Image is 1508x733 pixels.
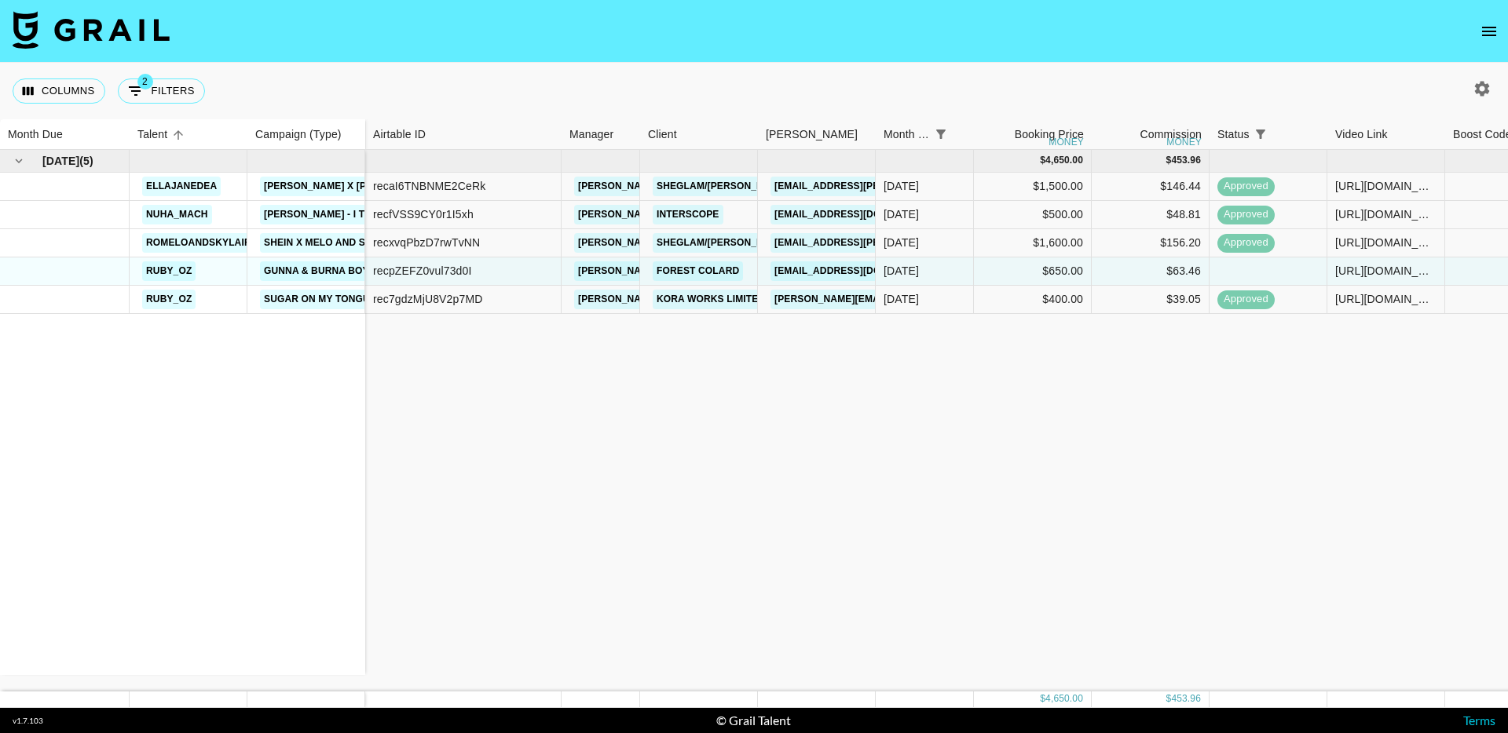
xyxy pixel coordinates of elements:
button: Sort [167,124,189,146]
div: 4,650.00 [1045,692,1083,706]
button: Sort [952,123,974,145]
div: $650.00 [974,257,1092,286]
div: recfVSS9CY0r1I5xh [373,206,474,222]
div: Sep '25 [884,178,919,194]
a: nuha_mach [142,205,212,224]
span: 2 [137,74,153,89]
div: https://www.tiktok.com/@ruby_oz/video/7551707257122098439?_t=ZS-8zqtqErozht&_r=1 [1335,291,1437,307]
div: Sep '25 [884,291,919,307]
div: money [1166,137,1202,147]
div: Manager [562,119,640,150]
a: [EMAIL_ADDRESS][DOMAIN_NAME] [770,261,946,281]
div: recaI6TNBNME2CeRk [373,178,485,194]
div: rec7gdzMjU8V2p7MD [373,291,483,307]
div: 453.96 [1171,692,1201,706]
div: $146.44 [1092,173,1210,201]
a: SHEIN x Melo and Sky September [260,233,445,253]
a: GUNNA & BURNA BOY - WGFT [260,261,409,281]
div: $500.00 [974,201,1092,229]
a: [EMAIL_ADDRESS][DOMAIN_NAME] [770,205,946,224]
div: https://www.tiktok.com/@nuha_mach/video/7546992579783429406?_t=ZP-8zVJEyFv5l0&_r=1 [1335,206,1437,222]
span: ( 5 ) [79,153,93,169]
span: approved [1217,207,1275,222]
div: Talent [130,119,247,150]
a: [PERSON_NAME][EMAIL_ADDRESS][DOMAIN_NAME] [574,205,830,224]
span: [DATE] [42,153,79,169]
span: approved [1217,292,1275,307]
a: KORA WORKS LIMITED [653,290,769,309]
img: Grail Talent [13,11,170,49]
div: Airtable ID [365,119,562,150]
a: [PERSON_NAME][EMAIL_ADDRESS][DOMAIN_NAME] [574,290,830,309]
a: Interscope [653,205,723,224]
div: $ [1166,692,1172,706]
a: Forest Colard [653,261,743,281]
div: Commission [1140,119,1202,150]
div: Sep '25 [884,235,919,250]
a: SHEGLAM/[PERSON_NAME] [653,233,792,253]
div: Video Link [1335,119,1388,150]
a: romeloandskylair [142,233,255,253]
div: $ [1040,692,1045,706]
div: Month Due [884,119,930,150]
a: Terms [1463,713,1495,728]
div: $63.46 [1092,257,1210,286]
div: 453.96 [1171,154,1201,167]
div: Campaign (Type) [247,119,365,150]
button: Show filters [930,123,952,145]
a: [PERSON_NAME] - I Think I Like You Better [260,205,487,224]
div: $ [1166,154,1172,167]
div: Talent [137,119,167,150]
div: Sep '25 [884,263,919,279]
div: money [1049,137,1084,147]
div: Booking Price [1015,119,1084,150]
div: Client [640,119,758,150]
a: [PERSON_NAME][EMAIL_ADDRESS][DOMAIN_NAME] [574,261,830,281]
a: [PERSON_NAME] x [PERSON_NAME] September [260,177,503,196]
div: recxvqPbzD7rwTvNN [373,235,480,250]
div: https://www.tiktok.com/@romeloandskylair/video/7545254287736048951?_t=ZT-8zNMMJKoqpK&_r=1 [1335,235,1437,250]
button: open drawer [1473,16,1505,47]
div: v 1.7.103 [13,716,43,726]
div: Campaign (Type) [255,119,342,150]
div: https://www.tiktok.com/@ellajanedea/video/7551830498994031880?_t=ZS-8zrT0wqvMnQ&_r=1 [1335,178,1437,194]
a: Sugar On My Tongue [260,290,380,309]
div: recpZEFZ0vul73d0I [373,263,472,279]
div: Client [648,119,677,150]
button: hide children [8,150,30,172]
div: Manager [569,119,613,150]
div: Month Due [876,119,974,150]
div: Video Link [1327,119,1445,150]
button: Show filters [118,78,205,104]
a: [PERSON_NAME][EMAIL_ADDRESS][DOMAIN_NAME] [770,290,1027,309]
div: $39.05 [1092,286,1210,314]
span: approved [1217,235,1275,250]
button: Select columns [13,78,105,104]
div: © Grail Talent [716,713,791,728]
div: $156.20 [1092,229,1210,257]
a: ruby_oz [142,261,196,281]
a: SHEGLAM/[PERSON_NAME] [653,177,792,196]
button: Sort [1272,123,1294,145]
div: Airtable ID [373,119,426,150]
a: [PERSON_NAME][EMAIL_ADDRESS][DOMAIN_NAME] [574,233,830,253]
div: Status [1217,119,1250,150]
div: $ [1040,154,1045,167]
div: [PERSON_NAME] [766,119,858,150]
div: Month Due [8,119,63,150]
a: ellajanedea [142,177,221,196]
a: [PERSON_NAME][EMAIL_ADDRESS][DOMAIN_NAME] [574,177,830,196]
div: 4,650.00 [1045,154,1083,167]
div: Status [1210,119,1327,150]
a: [EMAIL_ADDRESS][PERSON_NAME][DOMAIN_NAME] [770,177,1027,196]
span: approved [1217,179,1275,194]
div: Sep '25 [884,206,919,222]
div: https://www.tiktok.com/@ruby_oz/video/7552078247094127880?_r=1&_t=ZS-8zsb53NLMVI [1335,263,1437,279]
div: 1 active filter [930,123,952,145]
div: 1 active filter [1250,123,1272,145]
a: [EMAIL_ADDRESS][PERSON_NAME][DOMAIN_NAME] [770,233,1027,253]
div: Booker [758,119,876,150]
button: Show filters [1250,123,1272,145]
div: $1,600.00 [974,229,1092,257]
a: ruby_oz [142,290,196,309]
